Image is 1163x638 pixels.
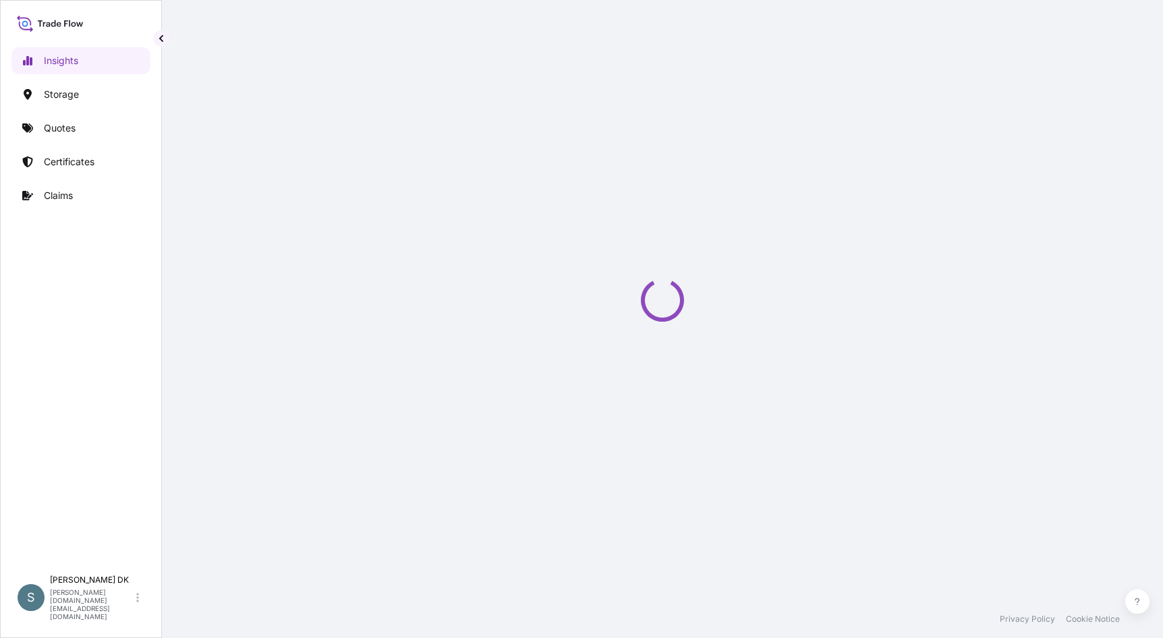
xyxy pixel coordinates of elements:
p: Claims [44,189,73,202]
p: Storage [44,88,79,101]
a: Quotes [11,115,150,142]
span: S [27,591,35,604]
a: Cookie Notice [1066,614,1120,625]
a: Privacy Policy [1000,614,1055,625]
p: Insights [44,54,78,67]
a: Claims [11,182,150,209]
p: Quotes [44,121,76,135]
a: Certificates [11,148,150,175]
p: [PERSON_NAME][DOMAIN_NAME][EMAIL_ADDRESS][DOMAIN_NAME] [50,588,134,620]
a: Insights [11,47,150,74]
p: Certificates [44,155,94,169]
a: Storage [11,81,150,108]
p: [PERSON_NAME] DK [50,575,134,585]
